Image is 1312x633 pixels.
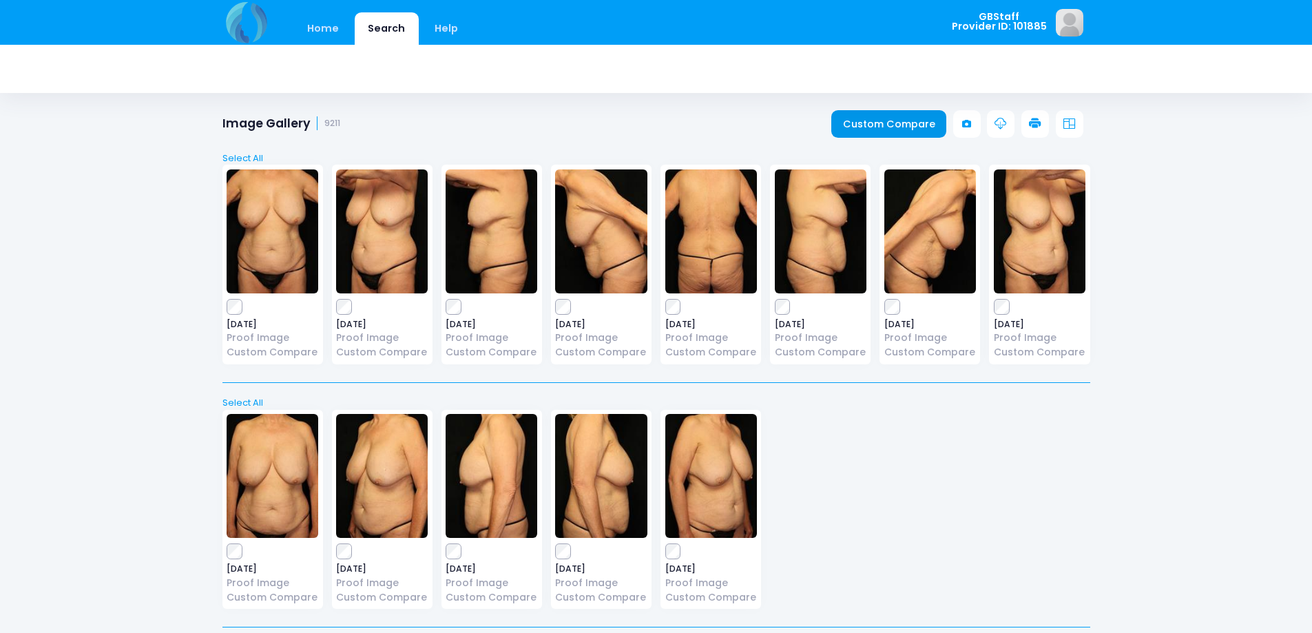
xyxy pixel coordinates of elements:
img: image [665,414,757,538]
a: Custom Compare [665,345,757,360]
a: Custom Compare [831,110,946,138]
a: Custom Compare [446,590,537,605]
a: Custom Compare [227,345,318,360]
a: Custom Compare [227,590,318,605]
a: Custom Compare [555,345,647,360]
span: [DATE] [665,320,757,329]
a: Custom Compare [775,345,866,360]
img: image [1056,9,1083,37]
a: Select All [218,396,1094,410]
img: image [227,169,318,293]
span: [DATE] [227,320,318,329]
img: image [665,169,757,293]
a: Home [294,12,353,45]
small: 9211 [324,118,340,129]
img: image [555,169,647,293]
a: Proof Image [446,576,537,590]
img: image [775,169,866,293]
span: [DATE] [884,320,976,329]
a: Custom Compare [884,345,976,360]
a: Proof Image [884,331,976,345]
img: image [446,414,537,538]
a: Proof Image [665,576,757,590]
span: [DATE] [555,565,647,573]
img: image [446,169,537,293]
a: Custom Compare [994,345,1085,360]
a: Proof Image [775,331,866,345]
span: [DATE] [665,565,757,573]
img: image [336,169,428,293]
span: [DATE] [775,320,866,329]
span: [DATE] [446,565,537,573]
a: Custom Compare [665,590,757,605]
span: [DATE] [994,320,1085,329]
span: [DATE] [446,320,537,329]
img: image [336,414,428,538]
img: image [227,414,318,538]
a: Proof Image [227,576,318,590]
a: Custom Compare [336,345,428,360]
span: [DATE] [336,565,428,573]
a: Select All [218,152,1094,165]
span: [DATE] [336,320,428,329]
a: Custom Compare [446,345,537,360]
img: image [884,169,976,293]
a: Proof Image [555,331,647,345]
span: [DATE] [227,565,318,573]
a: Custom Compare [336,590,428,605]
span: [DATE] [555,320,647,329]
img: image [994,169,1085,293]
a: Help [421,12,471,45]
a: Proof Image [336,576,428,590]
a: Proof Image [665,331,757,345]
a: Proof Image [555,576,647,590]
a: Proof Image [446,331,537,345]
a: Proof Image [227,331,318,345]
a: Custom Compare [555,590,647,605]
img: image [555,414,647,538]
h1: Image Gallery [222,116,341,131]
a: Proof Image [994,331,1085,345]
a: Search [355,12,419,45]
a: Proof Image [336,331,428,345]
span: GBStaff Provider ID: 101885 [952,12,1047,32]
